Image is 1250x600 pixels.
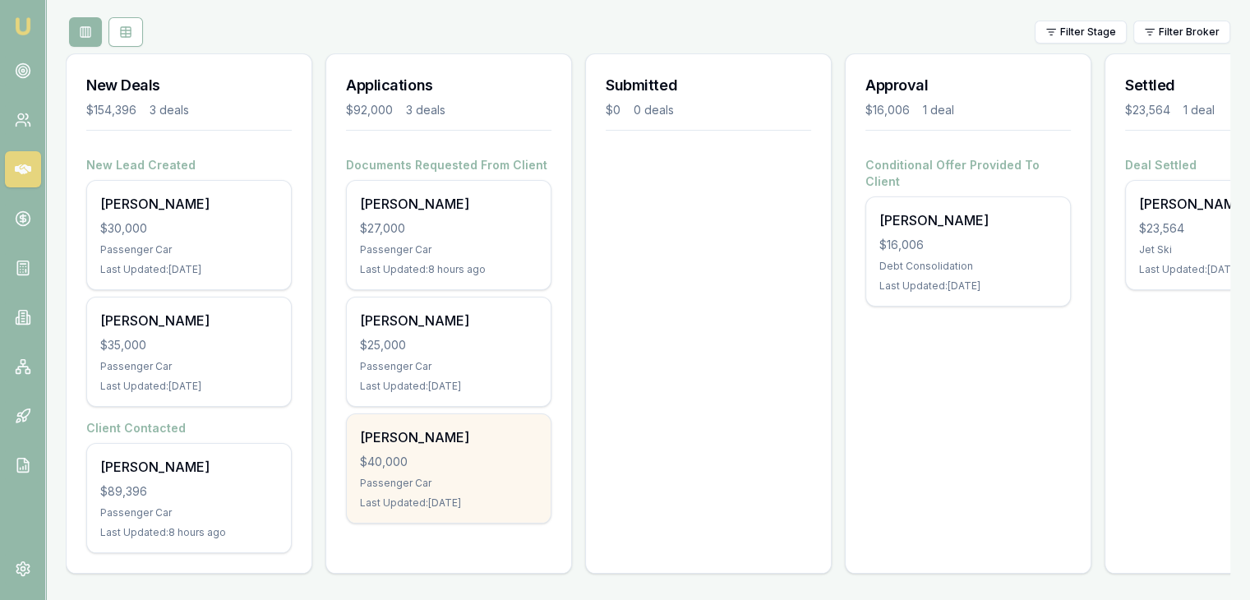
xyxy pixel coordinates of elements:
[360,220,537,237] div: $27,000
[1125,102,1170,118] div: $23,564
[346,74,551,97] h3: Applications
[360,360,537,373] div: Passenger Car
[100,506,278,519] div: Passenger Car
[923,102,954,118] div: 1 deal
[100,380,278,393] div: Last Updated: [DATE]
[360,477,537,490] div: Passenger Car
[346,157,551,173] h4: Documents Requested From Client
[1060,25,1116,39] span: Filter Stage
[100,457,278,477] div: [PERSON_NAME]
[606,102,620,118] div: $0
[1183,102,1215,118] div: 1 deal
[1035,21,1127,44] button: Filter Stage
[100,311,278,330] div: [PERSON_NAME]
[879,237,1057,253] div: $16,006
[100,360,278,373] div: Passenger Car
[360,454,537,470] div: $40,000
[100,526,278,539] div: Last Updated: 8 hours ago
[865,157,1071,190] h4: Conditional Offer Provided To Client
[879,279,1057,293] div: Last Updated: [DATE]
[100,337,278,353] div: $35,000
[360,380,537,393] div: Last Updated: [DATE]
[865,74,1071,97] h3: Approval
[346,102,393,118] div: $92,000
[86,157,292,173] h4: New Lead Created
[360,194,537,214] div: [PERSON_NAME]
[634,102,674,118] div: 0 deals
[13,16,33,36] img: emu-icon-u.png
[606,74,811,97] h3: Submitted
[100,243,278,256] div: Passenger Car
[879,260,1057,273] div: Debt Consolidation
[360,243,537,256] div: Passenger Car
[406,102,445,118] div: 3 deals
[360,427,537,447] div: [PERSON_NAME]
[360,263,537,276] div: Last Updated: 8 hours ago
[100,483,278,500] div: $89,396
[360,311,537,330] div: [PERSON_NAME]
[865,102,910,118] div: $16,006
[100,194,278,214] div: [PERSON_NAME]
[100,263,278,276] div: Last Updated: [DATE]
[1159,25,1220,39] span: Filter Broker
[360,337,537,353] div: $25,000
[360,496,537,510] div: Last Updated: [DATE]
[100,220,278,237] div: $30,000
[86,74,292,97] h3: New Deals
[1133,21,1230,44] button: Filter Broker
[150,102,189,118] div: 3 deals
[86,102,136,118] div: $154,396
[879,210,1057,230] div: [PERSON_NAME]
[86,420,292,436] h4: Client Contacted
